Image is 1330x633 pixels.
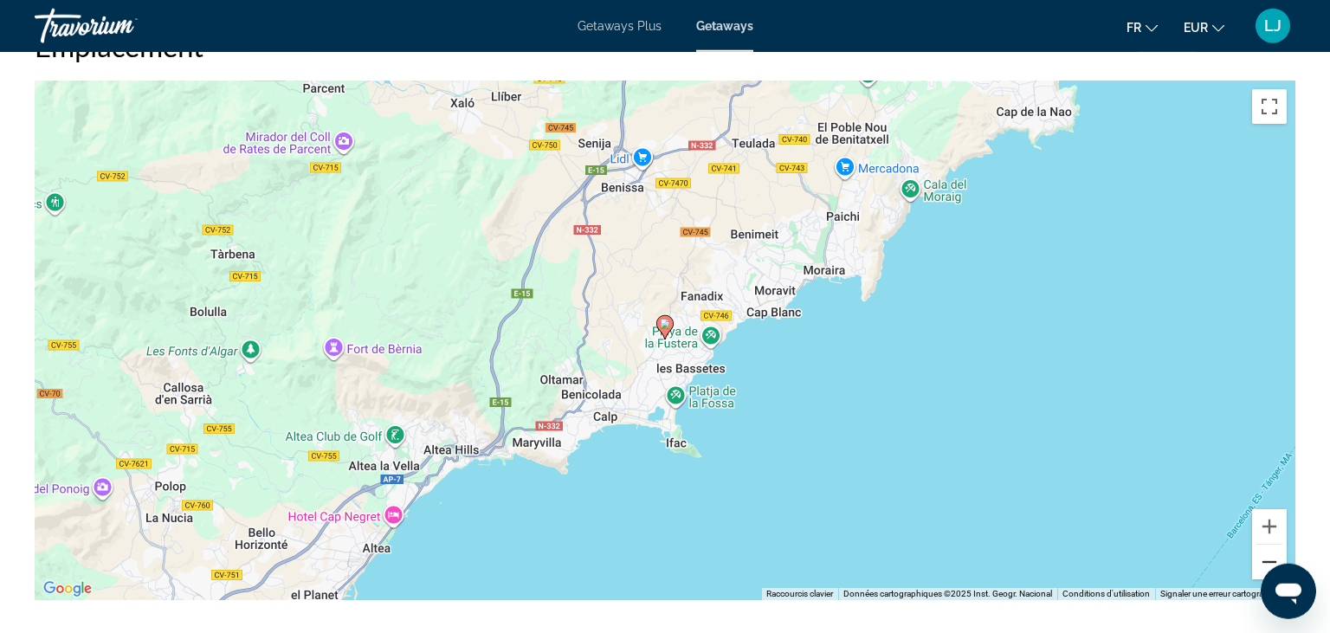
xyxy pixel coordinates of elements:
a: Getaways [696,19,753,33]
span: LJ [1264,17,1282,35]
a: Conditions d'utilisation (s'ouvre dans un nouvel onglet) [1062,589,1150,598]
button: Change language [1127,15,1158,40]
button: User Menu [1250,8,1295,44]
a: Ouvrir cette zone dans Google Maps (dans une nouvelle fenêtre) [39,578,96,600]
span: EUR [1184,21,1208,35]
button: Change currency [1184,15,1224,40]
button: Passer en plein écran [1252,89,1287,124]
span: Données cartographiques ©2025 Inst. Geogr. Nacional [843,589,1052,598]
iframe: Bouton de lancement de la fenêtre de messagerie [1261,564,1316,619]
button: Raccourcis clavier [766,588,833,600]
button: Zoom avant [1252,509,1287,544]
a: Travorium [35,3,208,48]
a: Signaler une erreur cartographique [1160,589,1290,598]
span: fr [1127,21,1141,35]
img: Google [39,578,96,600]
a: Getaways Plus [578,19,662,33]
button: Zoom arrière [1252,545,1287,579]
